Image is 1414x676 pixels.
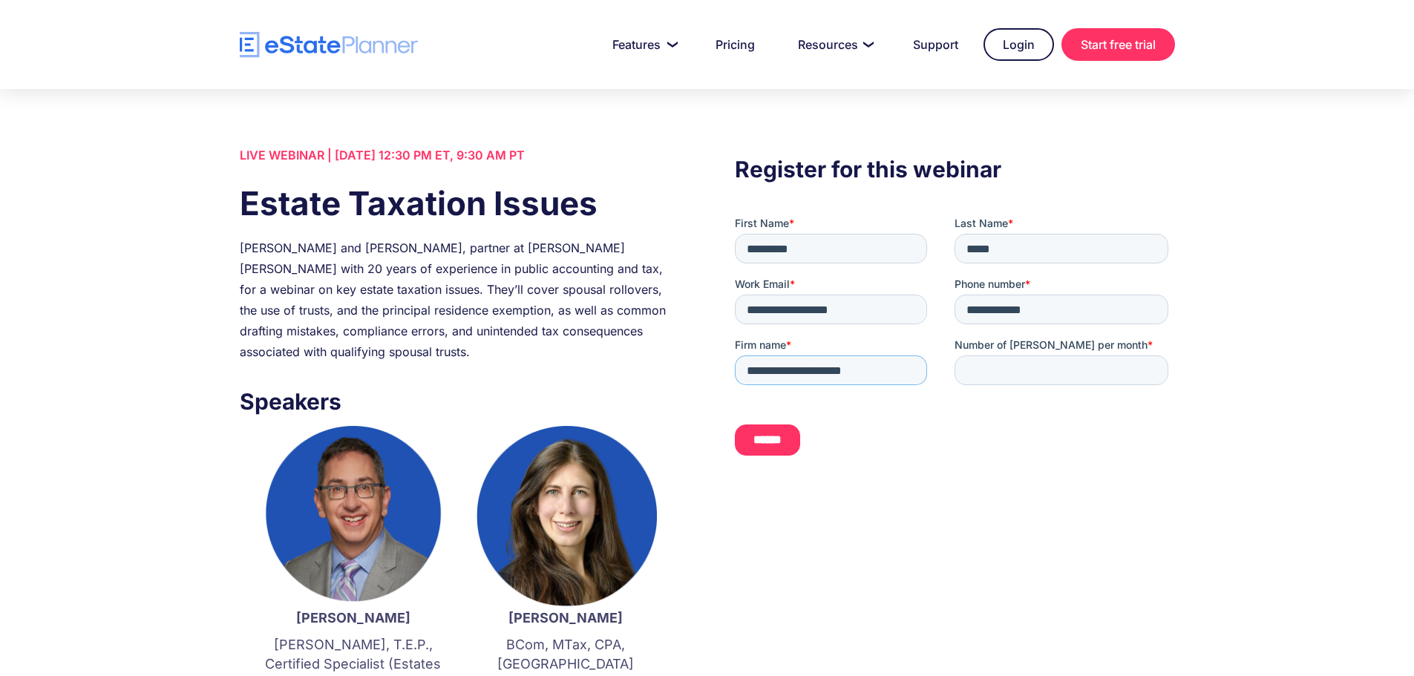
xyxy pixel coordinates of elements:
[983,28,1054,61] a: Login
[240,180,679,226] h1: Estate Taxation Issues
[780,30,888,59] a: Resources
[240,384,679,419] h3: Speakers
[474,635,657,674] p: BCom, MTax, CPA, [GEOGRAPHIC_DATA]
[296,610,410,626] strong: [PERSON_NAME]
[735,216,1174,468] iframe: Form 0
[595,30,690,59] a: Features
[895,30,976,59] a: Support
[698,30,773,59] a: Pricing
[240,32,418,58] a: home
[240,237,679,362] div: [PERSON_NAME] and [PERSON_NAME], partner at [PERSON_NAME] [PERSON_NAME] with 20 years of experien...
[508,610,623,626] strong: [PERSON_NAME]
[240,145,679,165] div: LIVE WEBINAR | [DATE] 12:30 PM ET, 9:30 AM PT
[735,152,1174,186] h3: Register for this webinar
[1061,28,1175,61] a: Start free trial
